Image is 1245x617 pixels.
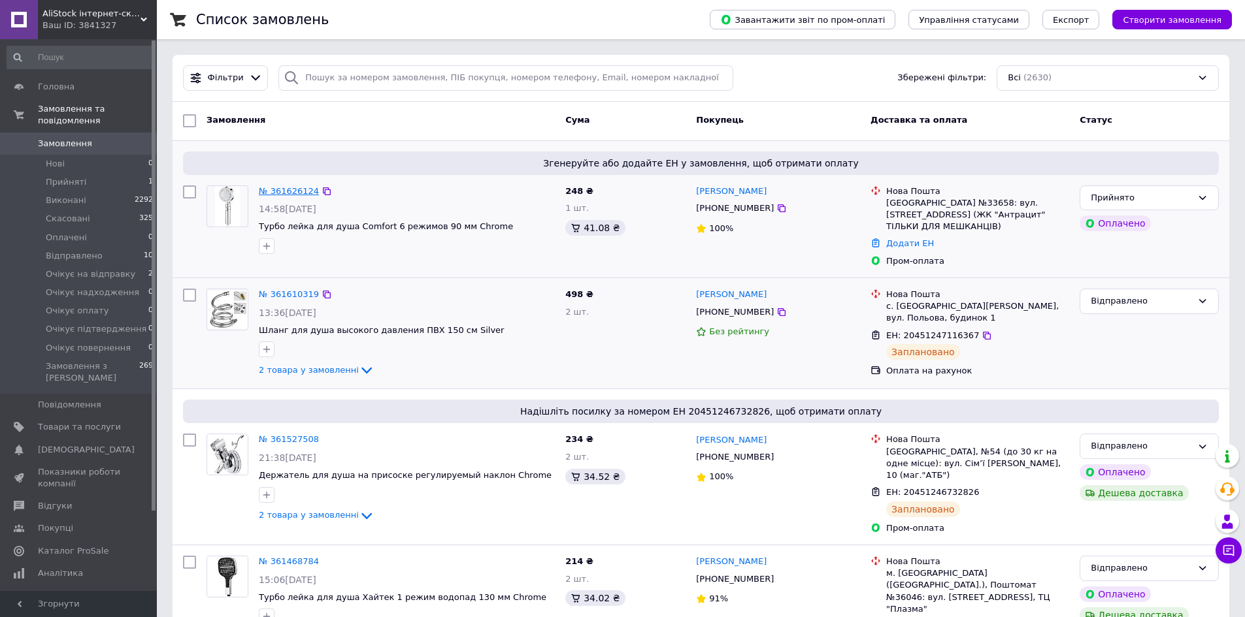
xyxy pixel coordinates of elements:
span: Збережені фільтри: [897,72,986,84]
span: Оплачені [46,232,87,244]
span: 21:38[DATE] [259,452,316,463]
span: 0 [148,287,153,298]
span: 214 ₴ [565,556,593,566]
span: 2 шт. [565,574,589,584]
span: Cума [565,115,589,125]
span: Очікує на відправку [46,268,135,280]
div: Нова Пошта [886,289,1069,300]
a: 2 товара у замовленні [259,365,374,375]
div: [PHONE_NUMBER] [693,449,776,466]
span: Нові [46,158,65,170]
a: № 361468784 [259,556,319,566]
span: Надішліть посилку за номером ЕН 20451246732826, щоб отримати оплату [188,405,1214,418]
a: [PERSON_NAME] [696,289,767,301]
img: Фото товару [207,556,248,597]
span: 234 ₴ [565,434,593,444]
button: Створити замовлення [1112,10,1232,29]
div: Нова Пошта [886,185,1069,197]
span: 248 ₴ [565,186,593,196]
span: Відгуки [38,500,72,512]
span: Управління статусами [919,15,1019,25]
span: 2 [148,268,153,280]
span: Завантажити звіт по пром-оплаті [720,14,885,25]
span: 1 шт. [565,203,589,213]
div: Відправлено [1091,294,1192,308]
span: Головна [38,81,75,93]
div: Пром-оплата [886,255,1069,267]
a: Фото товару [207,185,248,227]
div: Прийнято [1091,191,1192,205]
a: Фото товару [207,556,248,597]
div: м. [GEOGRAPHIC_DATA] ([GEOGRAPHIC_DATA].), Поштомат №36046: вул. [STREET_ADDRESS], ТЦ "Плазма" [886,567,1069,615]
span: Повідомлення [38,399,101,411]
button: Експорт [1042,10,1100,29]
span: Очікує надходження [46,287,139,298]
span: Виконані [46,195,86,206]
span: Покупці [38,522,73,534]
span: ЕН: 20451246732826 [886,487,979,497]
a: [PERSON_NAME] [696,185,767,198]
span: Покупець [696,115,744,125]
a: № 361527508 [259,434,319,444]
button: Завантажити звіт по пром-оплаті [710,10,895,29]
span: 13:36[DATE] [259,308,316,318]
span: Товари та послуги [38,421,121,433]
span: 15:06[DATE] [259,575,316,585]
span: 10 [144,250,153,262]
div: [GEOGRAPHIC_DATA], №54 (до 30 кг на одне місце): вул. Сім’ї [PERSON_NAME], 10 (маг."АТБ") [886,446,1069,482]
div: Оплачено [1080,586,1150,602]
div: 34.52 ₴ [565,469,625,484]
span: 325 [139,213,153,225]
span: Очікує оплату [46,305,108,317]
span: Показники роботи компанії [38,466,121,490]
span: (2630) [1023,72,1052,82]
span: Згенеруйте або додайте ЕН у замовлення, щоб отримати оплату [188,157,1214,170]
div: 34.02 ₴ [565,590,625,606]
a: № 361610319 [259,289,319,299]
span: 0 [148,342,153,354]
span: Без рейтингу [709,326,769,336]
span: 2 шт. [565,307,589,317]
h1: Список замовлень [196,12,329,27]
a: 2 товара у замовленні [259,510,374,520]
span: Очікує повернення [46,342,131,354]
span: 91% [709,593,728,603]
input: Пошук [7,46,154,69]
img: Фото товару [208,434,246,475]
a: [PERSON_NAME] [696,556,767,568]
div: Нова Пошта [886,556,1069,567]
span: Створити замовлення [1123,15,1221,25]
span: Замовлення з [PERSON_NAME] [46,360,139,384]
div: Ваш ID: 3841327 [42,20,157,31]
span: Фільтри [208,72,244,84]
span: Замовлення [207,115,265,125]
div: Пром-оплата [886,522,1069,534]
a: [PERSON_NAME] [696,434,767,447]
span: [DEMOGRAPHIC_DATA] [38,444,135,456]
span: 0 [148,232,153,244]
button: Управління статусами [908,10,1029,29]
a: Додати ЕН [886,238,934,248]
span: Управління сайтом [38,590,121,613]
button: Чат з покупцем [1216,537,1242,563]
span: 2 шт. [565,452,589,462]
span: Аналітика [38,567,83,579]
div: Дешева доставка [1080,485,1188,501]
span: 498 ₴ [565,289,593,299]
div: Оплата на рахунок [886,365,1069,377]
div: [GEOGRAPHIC_DATA] №33658: вул. [STREET_ADDRESS] (ЖК "Антрацит" ТІЛЬКИ ДЛЯ МЕШКАНЦІВ) [886,197,1069,233]
span: Очікує підтвердження [46,323,146,335]
a: Турбо лейка для душа Comfort 6 режимов 90 мм Chrome [259,221,513,231]
div: 41.08 ₴ [565,220,625,236]
div: Заплановано [886,344,960,360]
div: Відправлено [1091,439,1192,453]
a: Фото товару [207,434,248,475]
a: Держатель для душа на присоске регулируемый наклон Chrome [259,470,552,480]
div: [PHONE_NUMBER] [693,304,776,321]
span: Статус [1080,115,1112,125]
a: Шланг для душа высокого давления ПВХ 150 см Silver [259,325,504,335]
span: AliStock інтернет-склад-магазин смартфони, планшети, повербанки, зарядні станції, товари для дому [42,8,141,20]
